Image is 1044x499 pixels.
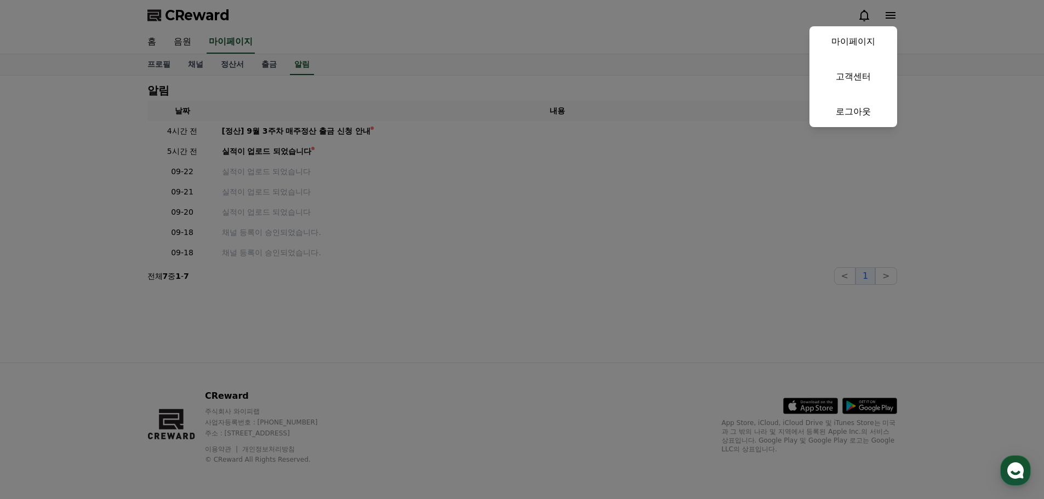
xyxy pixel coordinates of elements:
[169,364,182,372] span: 설정
[809,96,897,127] a: 로그아웃
[100,364,113,373] span: 대화
[809,26,897,127] button: 마이페이지 고객센터 로그아웃
[3,347,72,375] a: 홈
[809,61,897,92] a: 고객센터
[809,26,897,57] a: 마이페이지
[35,364,41,372] span: 홈
[141,347,210,375] a: 설정
[72,347,141,375] a: 대화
